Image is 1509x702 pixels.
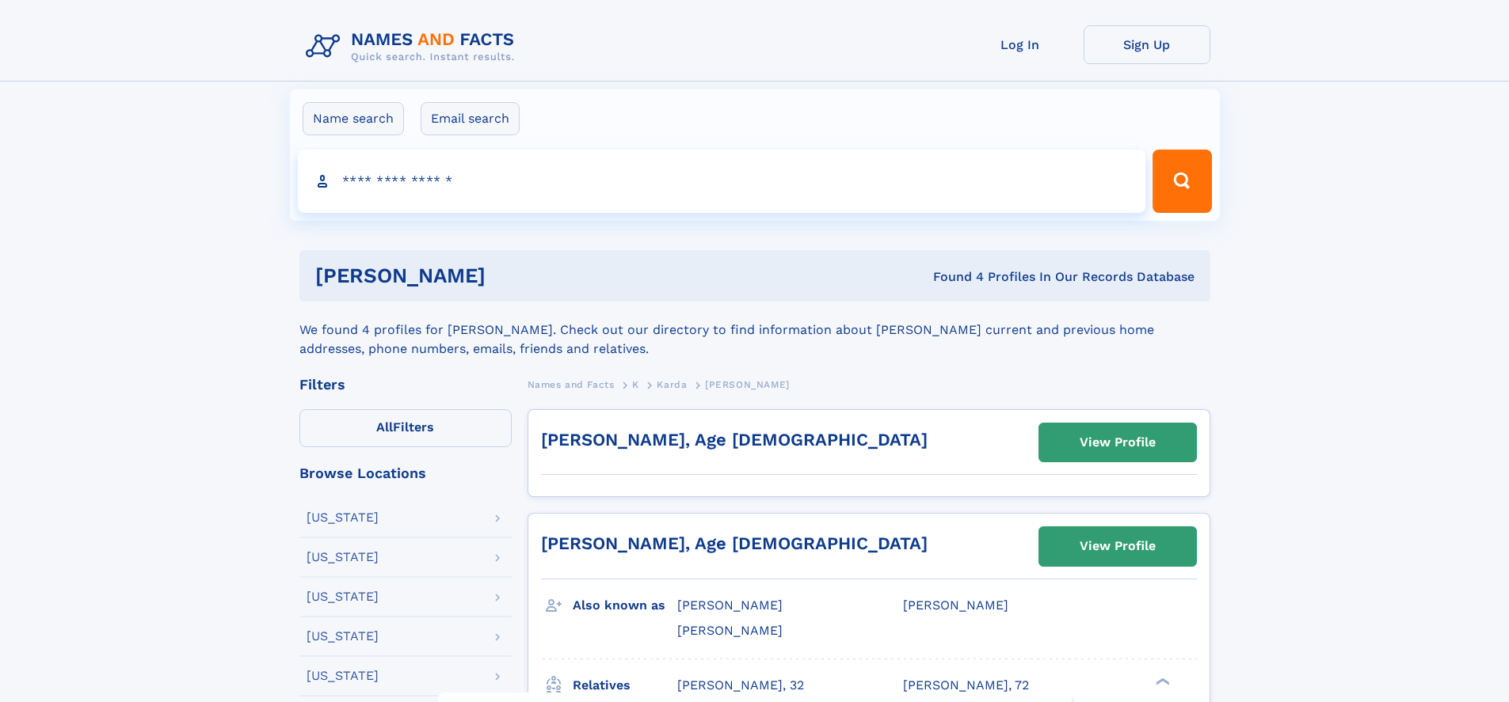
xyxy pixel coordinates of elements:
span: All [376,419,393,434]
div: [US_STATE] [307,511,379,524]
div: View Profile [1080,424,1156,461]
a: Karda [657,374,687,394]
div: Filters [299,378,512,392]
h3: Also known as [573,592,677,619]
input: search input [298,150,1146,213]
a: View Profile [1039,527,1196,565]
span: K [632,379,639,390]
div: [US_STATE] [307,551,379,563]
a: [PERSON_NAME], 72 [903,677,1029,694]
div: View Profile [1080,528,1156,564]
div: [US_STATE] [307,630,379,643]
label: Filters [299,409,512,447]
span: Karda [657,379,687,390]
img: Logo Names and Facts [299,25,528,68]
div: [US_STATE] [307,590,379,603]
div: Found 4 Profiles In Our Records Database [709,268,1195,286]
a: Names and Facts [528,374,615,394]
a: Sign Up [1084,25,1210,64]
div: [US_STATE] [307,670,379,682]
span: [PERSON_NAME] [903,598,1008,613]
button: Search Button [1153,150,1211,213]
a: [PERSON_NAME], 32 [677,677,804,694]
div: Browse Locations [299,466,512,480]
a: View Profile [1039,423,1196,461]
span: [PERSON_NAME] [677,623,783,638]
a: Log In [957,25,1084,64]
a: K [632,374,639,394]
div: We found 4 profiles for [PERSON_NAME]. Check out our directory to find information about [PERSON_... [299,302,1210,359]
a: [PERSON_NAME], Age [DEMOGRAPHIC_DATA] [541,430,928,450]
span: [PERSON_NAME] [705,379,790,390]
div: ❯ [1152,676,1171,686]
a: [PERSON_NAME], Age [DEMOGRAPHIC_DATA] [541,533,928,553]
label: Email search [421,102,520,135]
label: Name search [303,102,404,135]
h3: Relatives [573,672,677,699]
h1: [PERSON_NAME] [315,266,710,286]
span: [PERSON_NAME] [677,598,783,613]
